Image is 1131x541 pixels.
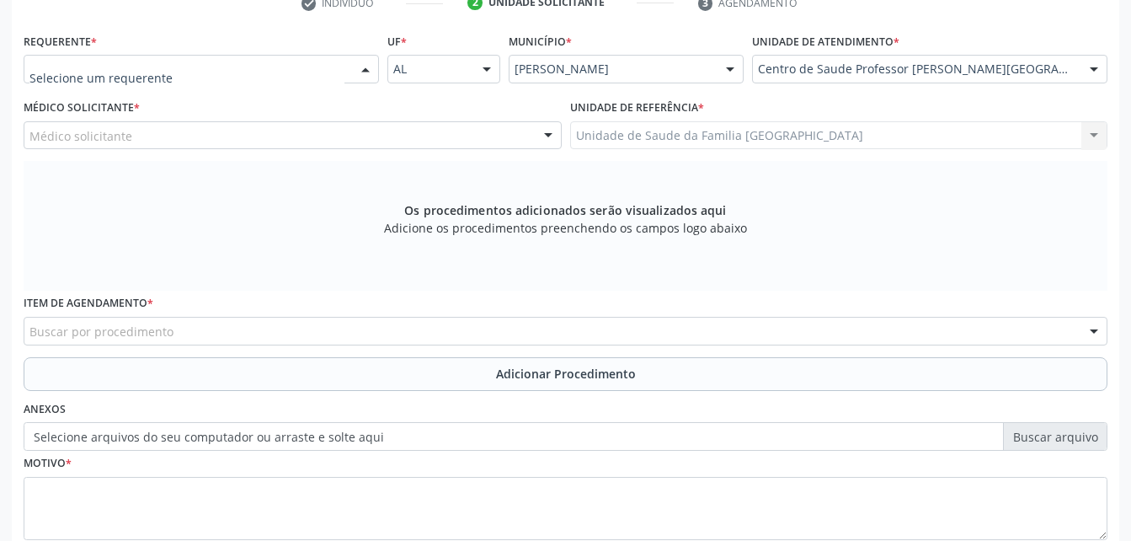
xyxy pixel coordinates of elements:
[509,29,572,55] label: Município
[404,201,726,219] span: Os procedimentos adicionados serão visualizados aqui
[393,61,466,78] span: AL
[24,357,1107,391] button: Adicionar Procedimento
[24,29,97,55] label: Requerente
[387,29,407,55] label: UF
[496,365,636,383] span: Adicionar Procedimento
[752,29,899,55] label: Unidade de atendimento
[29,61,344,94] input: Selecione um requerente
[570,95,704,121] label: Unidade de referência
[758,61,1073,78] span: Centro de Saude Professor [PERSON_NAME][GEOGRAPHIC_DATA]
[24,451,72,477] label: Motivo
[29,323,173,340] span: Buscar por procedimento
[24,291,153,317] label: Item de agendamento
[24,397,66,423] label: Anexos
[515,61,708,78] span: [PERSON_NAME]
[384,219,747,237] span: Adicione os procedimentos preenchendo os campos logo abaixo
